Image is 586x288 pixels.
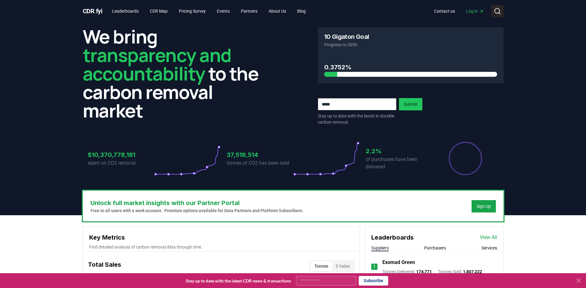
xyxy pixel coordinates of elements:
button: $ Value [332,261,353,271]
span: . [94,7,96,15]
a: View All [480,234,497,241]
h3: $10,370,778,181 [88,150,154,159]
button: Tonnes [311,261,332,271]
h3: 10 Gigaton Goal [324,34,369,40]
a: Events [212,6,235,17]
a: CDR.fyi [83,7,102,15]
a: Contact us [429,6,460,17]
nav: Main [429,6,489,17]
span: CDR fyi [83,7,102,15]
p: Tonnes Sold : [438,269,482,275]
span: transparency and accountability [83,42,231,86]
nav: Main [107,6,311,17]
h2: We bring to the carbon removal market [83,27,269,120]
span: 174,771 [416,269,432,274]
a: CDR Map [145,6,173,17]
h3: Total Sales [88,260,121,272]
button: Purchasers [424,245,446,251]
a: About Us [264,6,291,17]
a: Partners [236,6,262,17]
a: Blog [292,6,311,17]
p: Free to all users with a work account. Premium options available for Data Partners and Platform S... [90,208,303,214]
a: Log in [461,6,489,17]
p: Tonnes Delivered : [382,269,432,275]
div: Percentage of sales delivered [448,141,483,176]
a: Exomad Green [382,259,415,266]
h3: Leaderboards [371,233,414,242]
p: Stay up to date with the latest in durable carbon removal. [318,113,397,125]
h3: Unlock full market insights with our Partner Portal [90,198,303,208]
p: of purchases have been delivered [366,156,432,171]
span: Log in [466,8,484,14]
p: 1 [373,263,376,270]
button: Suppliers [371,245,389,251]
a: Pricing Survey [174,6,211,17]
p: Find detailed analysis of carbon removal data through time. [89,244,353,250]
a: Leaderboards [107,6,144,17]
button: Submit [399,98,422,110]
button: Sign Up [472,200,496,212]
h3: 2.2% [366,146,432,156]
span: 1,807,222 [463,269,482,274]
h3: Key Metrics [89,233,353,242]
a: Sign Up [476,203,491,209]
p: Progress to 2050 [324,42,497,48]
h3: 0.3752% [324,63,497,72]
p: tonnes of CO2 has been sold [227,159,293,167]
p: spent on CO2 removal [88,159,154,167]
h3: 37,518,514 [227,150,293,159]
button: Services [481,245,497,251]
